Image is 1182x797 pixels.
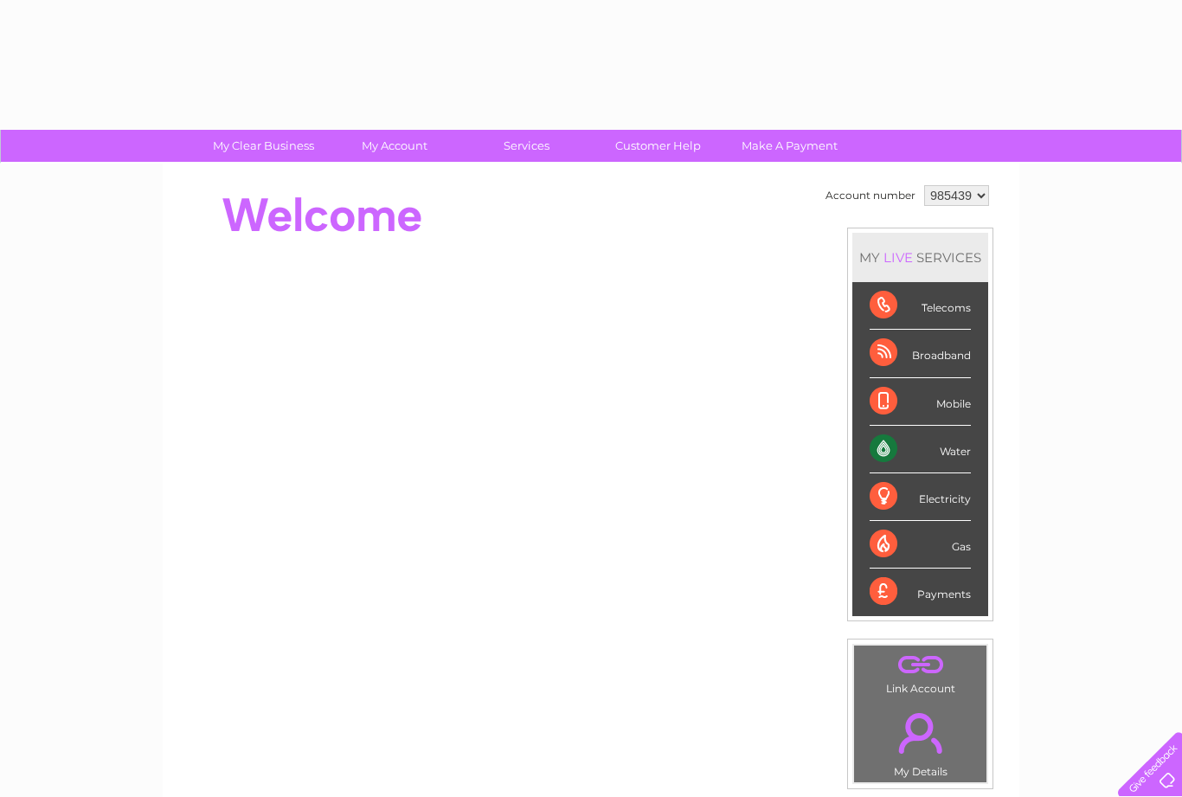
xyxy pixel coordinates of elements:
[718,130,861,162] a: Make A Payment
[853,645,987,699] td: Link Account
[821,181,920,210] td: Account number
[870,521,971,569] div: Gas
[853,698,987,783] td: My Details
[192,130,335,162] a: My Clear Business
[858,650,982,680] a: .
[587,130,729,162] a: Customer Help
[324,130,466,162] a: My Account
[870,378,971,426] div: Mobile
[852,233,988,282] div: MY SERVICES
[870,282,971,330] div: Telecoms
[870,426,971,473] div: Water
[870,473,971,521] div: Electricity
[455,130,598,162] a: Services
[858,703,982,763] a: .
[870,569,971,615] div: Payments
[870,330,971,377] div: Broadband
[880,249,916,266] div: LIVE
